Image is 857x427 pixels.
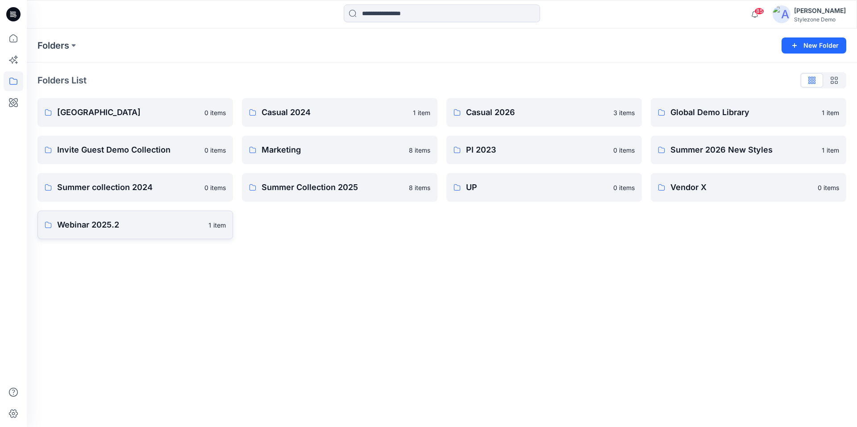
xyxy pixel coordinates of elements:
[262,144,404,156] p: Marketing
[37,74,87,87] p: Folders List
[37,39,69,52] a: Folders
[651,98,846,127] a: Global Demo Library1 item
[37,173,233,202] a: Summer collection 20240 items
[446,173,642,202] a: UP0 items
[204,183,226,192] p: 0 items
[37,211,233,239] a: Webinar 2025.21 item
[466,106,608,119] p: Casual 2026
[413,108,430,117] p: 1 item
[466,144,608,156] p: PI 2023
[262,181,404,194] p: Summer Collection 2025
[37,136,233,164] a: Invite Guest Demo Collection0 items
[651,136,846,164] a: Summer 2026 New Styles1 item
[57,106,199,119] p: [GEOGRAPHIC_DATA]
[57,219,203,231] p: Webinar 2025.2
[670,144,816,156] p: Summer 2026 New Styles
[794,16,846,23] div: Stylezone Demo
[651,173,846,202] a: Vendor X0 items
[446,136,642,164] a: PI 20230 items
[822,145,839,155] p: 1 item
[822,108,839,117] p: 1 item
[57,181,199,194] p: Summer collection 2024
[204,108,226,117] p: 0 items
[613,108,635,117] p: 3 items
[818,183,839,192] p: 0 items
[782,37,846,54] button: New Folder
[409,183,430,192] p: 8 items
[446,98,642,127] a: Casual 20263 items
[466,181,608,194] p: UP
[262,106,408,119] p: Casual 2024
[773,5,790,23] img: avatar
[409,145,430,155] p: 8 items
[613,145,635,155] p: 0 items
[242,173,437,202] a: Summer Collection 20258 items
[57,144,199,156] p: Invite Guest Demo Collection
[670,106,816,119] p: Global Demo Library
[754,8,764,15] span: 85
[242,136,437,164] a: Marketing8 items
[204,145,226,155] p: 0 items
[242,98,437,127] a: Casual 20241 item
[613,183,635,192] p: 0 items
[208,220,226,230] p: 1 item
[794,5,846,16] div: [PERSON_NAME]
[670,181,812,194] p: Vendor X
[37,98,233,127] a: [GEOGRAPHIC_DATA]0 items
